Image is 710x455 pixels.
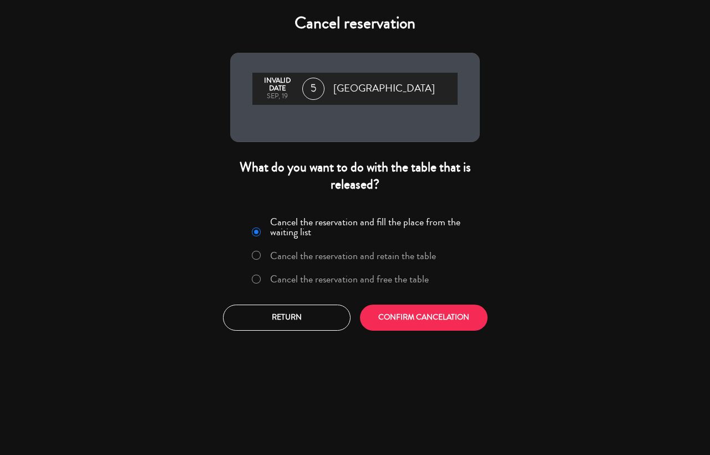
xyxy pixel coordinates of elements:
[230,159,480,193] div: What do you want to do with the table that is released?
[258,93,297,100] div: Sep, 19
[258,77,297,93] div: Invalid date
[360,305,488,331] button: CONFIRM CANCELATION
[270,251,436,261] label: Cancel the reservation and retain the table
[223,305,351,331] button: Return
[333,80,435,97] span: [GEOGRAPHIC_DATA]
[270,274,429,284] label: Cancel the reservation and free the table
[302,78,324,100] span: 5
[270,217,473,237] label: Cancel the reservation and fill the place from the waiting list
[230,13,480,33] h4: Cancel reservation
